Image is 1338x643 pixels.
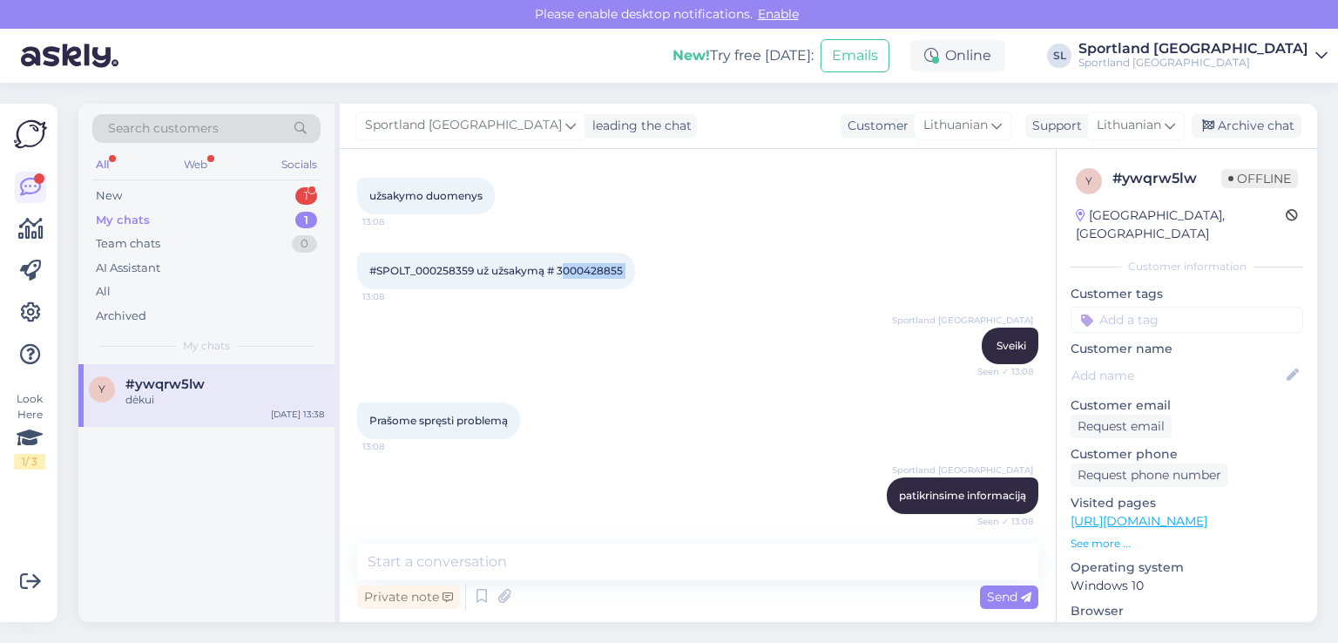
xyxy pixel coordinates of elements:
[180,153,211,176] div: Web
[362,290,428,303] span: 13:08
[369,414,508,427] span: Prašome spręsti problemą
[369,264,623,277] span: #SPOLT_000258359 už užsakymą # 3000428855
[892,464,1033,477] span: Sportland [GEOGRAPHIC_DATA]
[1071,415,1172,438] div: Request email
[1085,174,1092,187] span: y
[271,408,324,421] div: [DATE] 13:38
[1076,206,1286,243] div: [GEOGRAPHIC_DATA], [GEOGRAPHIC_DATA]
[365,116,562,135] span: Sportland [GEOGRAPHIC_DATA]
[96,212,150,229] div: My chats
[910,40,1005,71] div: Online
[672,47,710,64] b: New!
[1071,513,1207,529] a: [URL][DOMAIN_NAME]
[1078,42,1328,70] a: Sportland [GEOGRAPHIC_DATA]Sportland [GEOGRAPHIC_DATA]
[125,392,324,408] div: dėkui
[1071,464,1228,487] div: Request phone number
[98,382,105,396] span: y
[1071,285,1303,303] p: Customer tags
[1078,56,1308,70] div: Sportland [GEOGRAPHIC_DATA]
[753,6,804,22] span: Enable
[1221,169,1298,188] span: Offline
[1071,445,1303,464] p: Customer phone
[899,489,1026,502] span: patikrinsime informaciją
[1025,117,1082,135] div: Support
[96,187,122,205] div: New
[1097,116,1161,135] span: Lithuanian
[841,117,909,135] div: Customer
[1071,558,1303,577] p: Operating system
[968,365,1033,378] span: Seen ✓ 13:08
[92,153,112,176] div: All
[96,235,160,253] div: Team chats
[1071,620,1303,639] p: Chrome [TECHNICAL_ID]
[923,116,988,135] span: Lithuanian
[1071,602,1303,620] p: Browser
[1071,307,1303,333] input: Add a tag
[96,260,160,277] div: AI Assistant
[96,283,111,301] div: All
[14,391,45,470] div: Look Here
[585,117,692,135] div: leading the chat
[1071,494,1303,512] p: Visited pages
[362,215,428,228] span: 13:08
[295,212,317,229] div: 1
[1071,366,1283,385] input: Add name
[369,189,483,202] span: užsakymo duomenys
[292,235,317,253] div: 0
[14,118,47,151] img: Askly Logo
[1071,536,1303,552] p: See more ...
[96,308,146,325] div: Archived
[1071,340,1303,358] p: Customer name
[1078,42,1308,56] div: Sportland [GEOGRAPHIC_DATA]
[1071,259,1303,274] div: Customer information
[1192,114,1301,138] div: Archive chat
[183,338,230,354] span: My chats
[295,187,317,205] div: 1
[278,153,321,176] div: Socials
[997,339,1026,352] span: Sveiki
[1047,44,1071,68] div: SL
[108,119,219,138] span: Search customers
[1071,577,1303,595] p: Windows 10
[1112,168,1221,189] div: # ywqrw5lw
[125,376,205,392] span: #ywqrw5lw
[892,314,1033,327] span: Sportland [GEOGRAPHIC_DATA]
[362,440,428,453] span: 13:08
[821,39,889,72] button: Emails
[672,45,814,66] div: Try free [DATE]:
[357,585,460,609] div: Private note
[987,589,1031,605] span: Send
[968,515,1033,528] span: Seen ✓ 13:08
[1071,396,1303,415] p: Customer email
[14,454,45,470] div: 1 / 3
